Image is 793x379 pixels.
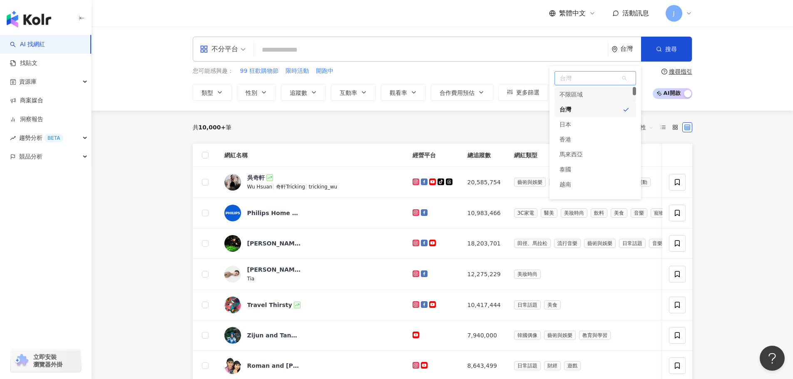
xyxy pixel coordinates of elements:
[544,300,561,310] span: 美食
[514,239,551,248] span: 田徑、馬拉松
[247,276,255,282] span: Tia
[224,235,241,252] img: KOL Avatar
[651,208,667,218] span: 寵物
[559,87,583,102] div: 不限區域
[247,239,301,248] div: [PERSON_NAME] 周杰倫
[622,9,649,17] span: 活動訊息
[629,121,654,134] span: 關聯性
[431,84,493,101] button: 合作費用預估
[673,9,674,18] span: J
[619,239,646,248] span: 日常話題
[193,84,232,101] button: 類型
[554,102,636,117] div: 台灣
[44,134,63,142] div: BETA
[514,361,541,370] span: 日常話題
[554,177,636,192] div: 越南
[276,184,305,190] span: 奇軒Tricking
[286,67,309,75] span: 限時活動
[13,354,30,367] img: chrome extension
[10,115,43,124] a: 洞察報告
[224,266,241,282] img: KOL Avatar
[305,183,309,190] span: |
[224,174,241,191] img: KOL Avatar
[461,144,507,167] th: 總追蹤數
[564,361,581,370] span: 遊戲
[612,46,618,52] span: environment
[390,89,407,96] span: 觀看率
[224,297,399,313] a: KOL AvatarTravel Thirsty
[559,177,571,192] div: 越南
[498,84,548,101] button: 更多篩選
[316,67,334,76] button: 開跑中
[559,102,571,117] div: 台灣
[514,178,546,187] span: 藝術與娛樂
[10,59,37,67] a: 找貼文
[246,89,257,96] span: 性別
[514,208,537,218] span: 3C家電
[218,144,406,167] th: 網紅名稱
[224,205,241,221] img: KOL Avatar
[631,208,647,218] span: 音樂
[224,297,241,313] img: KOL Avatar
[516,89,539,96] span: 更多篩選
[272,183,276,190] span: |
[247,301,292,309] div: Travel Thirsty
[461,228,507,259] td: 18,203,701
[285,67,309,76] button: 限時活動
[514,300,541,310] span: 日常話題
[554,87,636,102] div: 不限區域
[579,331,611,340] span: 教育與學習
[661,69,667,74] span: question-circle
[247,173,265,182] div: 吳奇軒
[381,84,426,101] button: 觀看率
[554,132,636,147] div: 香港
[461,167,507,198] td: 20,585,754
[461,290,507,320] td: 10,417,444
[19,129,63,147] span: 趨勢分析
[193,67,234,75] span: 您可能感興趣：
[200,45,208,53] span: appstore
[559,132,571,147] div: 香港
[199,124,226,131] span: 10,000+
[11,349,81,372] a: chrome extension立即安裝 瀏覽器外掛
[461,198,507,228] td: 10,983,466
[461,320,507,351] td: 7,940,000
[224,265,399,283] a: KOL Avatar[PERSON_NAME]Tia
[634,178,651,187] span: 運動
[224,235,399,252] a: KOL Avatar[PERSON_NAME] 周杰倫
[19,147,42,166] span: 競品分析
[554,239,581,248] span: 流行音樂
[290,89,307,96] span: 追蹤數
[331,84,376,101] button: 互動率
[559,9,586,18] span: 繁體中文
[224,205,399,221] a: KOL AvatarPhilips Home Living [GEOGRAPHIC_DATA]
[224,357,241,374] img: KOL Avatar
[10,135,16,141] span: rise
[281,84,326,101] button: 追蹤數
[10,97,43,105] a: 商案媒合
[559,147,583,162] div: 馬來西亞
[541,208,557,218] span: 醫美
[224,173,399,191] a: KOL Avatar吳奇軒Wu Hsuan|奇軒Tricking|tricking_wu
[240,67,278,75] span: 99 狂歡購物節
[620,45,641,52] div: 台灣
[669,68,692,75] div: 搜尋指引
[340,89,357,96] span: 互動率
[544,331,576,340] span: 藝術與娛樂
[544,361,561,370] span: 財經
[237,84,276,101] button: 性別
[591,208,607,218] span: 飲料
[247,265,301,274] div: [PERSON_NAME]
[649,239,666,248] span: 音樂
[19,72,37,91] span: 資源庫
[316,67,333,75] span: 開跑中
[554,117,636,132] div: 日本
[561,208,587,218] span: 美妝時尚
[33,353,62,368] span: 立即安裝 瀏覽器外掛
[240,67,279,76] button: 99 狂歡購物節
[559,162,571,177] div: 泰國
[224,357,399,374] a: KOL AvatarRoman and [PERSON_NAME]
[514,270,541,279] span: 美妝時尚
[247,209,301,217] div: Philips Home Living [GEOGRAPHIC_DATA]
[554,162,636,177] div: 泰國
